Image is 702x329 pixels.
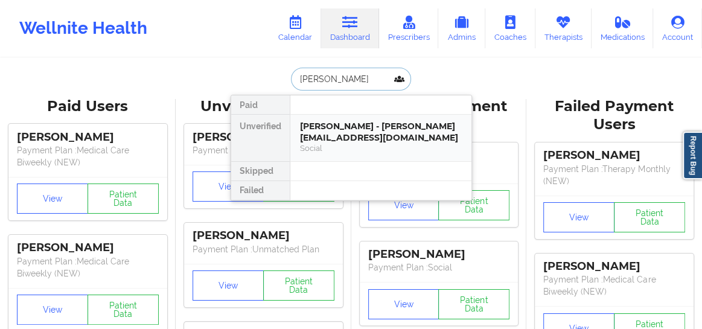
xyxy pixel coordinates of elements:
[438,190,509,220] button: Patient Data
[88,184,159,214] button: Patient Data
[543,273,685,298] p: Payment Plan : Medical Care Biweekly (NEW)
[368,190,439,220] button: View
[193,270,264,301] button: View
[535,8,592,48] a: Therapists
[17,241,159,255] div: [PERSON_NAME]
[193,229,334,243] div: [PERSON_NAME]
[17,295,88,325] button: View
[17,130,159,144] div: [PERSON_NAME]
[193,243,334,255] p: Payment Plan : Unmatched Plan
[379,8,439,48] a: Prescribers
[368,261,510,273] p: Payment Plan : Social
[485,8,535,48] a: Coaches
[321,8,379,48] a: Dashboard
[184,97,343,116] div: Unverified Users
[300,143,462,153] div: Social
[535,97,694,135] div: Failed Payment Users
[438,289,509,319] button: Patient Data
[231,115,290,162] div: Unverified
[543,163,685,187] p: Payment Plan : Therapy Monthly (NEW)
[8,97,167,116] div: Paid Users
[193,130,334,144] div: [PERSON_NAME]
[231,95,290,115] div: Paid
[193,144,334,156] p: Payment Plan : Unmatched Plan
[683,132,702,179] a: Report Bug
[653,8,702,48] a: Account
[368,289,439,319] button: View
[368,248,510,261] div: [PERSON_NAME]
[17,255,159,279] p: Payment Plan : Medical Care Biweekly (NEW)
[88,295,159,325] button: Patient Data
[17,184,88,214] button: View
[614,202,685,232] button: Patient Data
[231,181,290,200] div: Failed
[17,144,159,168] p: Payment Plan : Medical Care Biweekly (NEW)
[592,8,654,48] a: Medications
[438,8,485,48] a: Admins
[231,162,290,181] div: Skipped
[543,149,685,162] div: [PERSON_NAME]
[263,270,334,301] button: Patient Data
[300,121,462,143] div: [PERSON_NAME] - [PERSON_NAME][EMAIL_ADDRESS][DOMAIN_NAME]
[543,202,614,232] button: View
[193,171,264,202] button: View
[269,8,321,48] a: Calendar
[543,260,685,273] div: [PERSON_NAME]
